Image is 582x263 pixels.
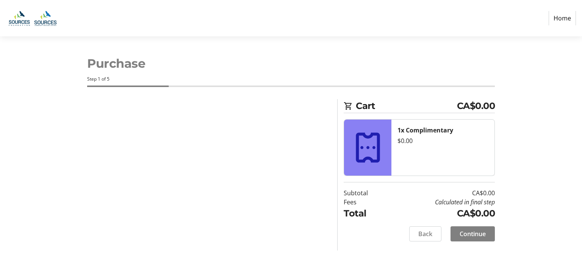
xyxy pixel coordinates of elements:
span: Continue [460,229,486,238]
td: CA$0.00 [387,207,495,220]
td: CA$0.00 [387,188,495,198]
div: $0.00 [397,136,488,145]
button: Continue [451,226,495,241]
div: Step 1 of 5 [87,76,495,82]
td: Subtotal [344,188,387,198]
span: Back [418,229,432,238]
strong: 1x Complimentary [397,126,453,134]
img: Sources Community Resources Society and Sources Foundation's Logo [6,3,60,33]
td: Total [344,207,387,220]
span: Cart [356,99,457,113]
td: Calculated in final step [387,198,495,207]
a: Home [549,11,576,25]
td: Fees [344,198,387,207]
button: Back [409,226,441,241]
span: CA$0.00 [457,99,495,113]
h1: Purchase [87,54,495,73]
